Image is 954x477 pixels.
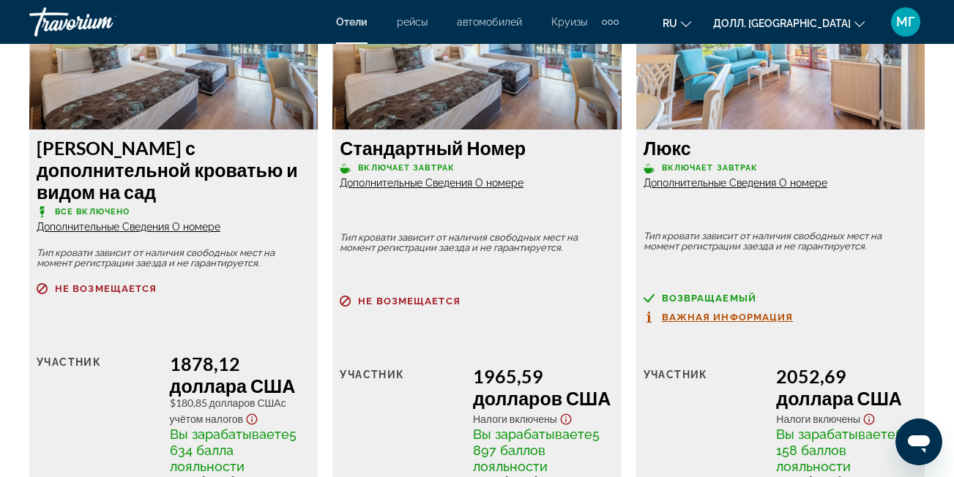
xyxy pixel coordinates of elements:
[397,16,428,28] a: рейсы
[860,409,878,426] button: Показать отказ от ответственности за Налоги и сборы
[776,427,903,474] ya-tr-span: 6 158 баллов лояльности
[602,10,619,34] button: Дополнительные элементы навигации
[896,14,915,29] ya-tr-span: МГ
[644,137,691,159] ya-tr-span: Люкс
[551,16,587,28] a: Круизы
[713,18,851,29] ya-tr-span: Долл. [GEOGRAPHIC_DATA]
[170,427,289,442] ya-tr-span: Вы зарабатываете
[644,177,827,189] span: Дополнительные Сведения О номере
[473,413,557,425] ya-tr-span: Налоги включены
[663,18,677,29] ya-tr-span: RU
[895,418,942,465] iframe: Кнопка запуска окна обмена сообщениями
[473,427,592,442] ya-tr-span: Вы зарабатываете
[336,16,368,28] a: Отели
[473,365,614,409] ya-tr-span: 1965,59 долларов США
[557,409,575,426] button: Показать отказ от ответственности за Налоги и сборы
[170,397,281,409] ya-tr-span: $180,85 долларов США
[55,283,157,294] ya-tr-span: Не возмещается
[170,427,297,474] ya-tr-span: 5 634 балла лояльности
[662,163,759,173] span: Включает завтрак
[776,365,917,409] ya-tr-span: 2052,69 доллара США
[644,293,917,304] a: возвращаемый
[473,427,600,474] ya-tr-span: 5 897 баллов лояльности
[663,12,691,34] button: Изменить язык
[55,207,130,217] ya-tr-span: Все включено
[776,427,895,442] ya-tr-span: Вы зарабатываете
[243,409,261,426] button: Показать отказ от ответственности за Налоги и сборы
[340,233,614,253] p: Тип кровати зависит от наличия свободных мест на момент регистрации заезда и не гарантируется.
[713,12,865,34] button: Изменить валюту
[340,177,523,189] span: Дополнительные Сведения О номере
[644,311,794,323] button: Важная информация
[358,296,460,306] span: Не возмещается
[340,137,526,159] ya-tr-span: Стандартный Номер
[37,221,220,233] ya-tr-span: Дополнительные Сведения О номере
[37,247,275,268] ya-tr-span: Тип кровати зависит от наличия свободных мест на момент регистрации заезда и не гарантируется.
[170,353,311,397] ya-tr-span: 1878,12 доллара США
[37,356,101,368] ya-tr-span: участник
[340,369,404,380] ya-tr-span: участник
[358,163,455,173] ya-tr-span: Включает завтрак
[662,293,756,304] ya-tr-span: возвращаемый
[37,137,298,203] ya-tr-span: [PERSON_NAME] с дополнительной кроватью и видом на сад
[887,7,925,37] button: Пользовательское меню
[29,3,176,41] a: Травориум
[457,16,522,28] a: автомобилей
[776,413,860,425] span: Налоги включены
[644,231,917,252] p: Тип кровати зависит от наличия свободных мест на момент регистрации заезда и не гарантируется.
[662,312,794,323] ya-tr-span: Важная информация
